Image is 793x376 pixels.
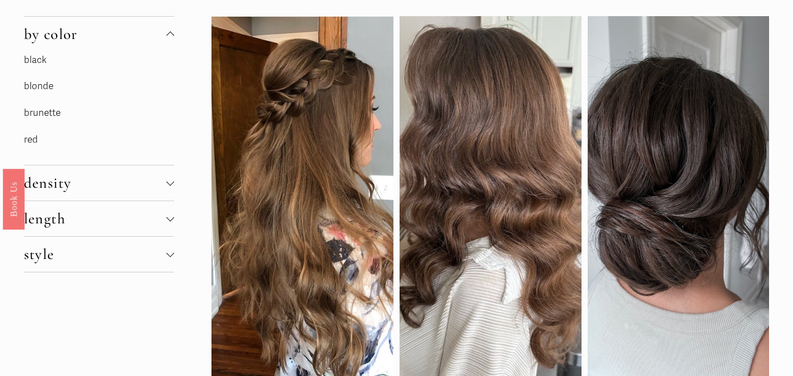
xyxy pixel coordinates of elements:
[24,201,174,236] button: length
[24,237,174,272] button: style
[24,52,174,165] div: by color
[24,54,47,66] a: black
[3,168,24,229] a: Book Us
[24,80,53,92] a: blonde
[24,245,166,263] span: style
[24,174,166,192] span: density
[24,107,61,119] a: brunette
[24,134,38,145] a: red
[24,209,166,228] span: length
[24,25,166,43] span: by color
[24,165,174,201] button: density
[24,17,174,52] button: by color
